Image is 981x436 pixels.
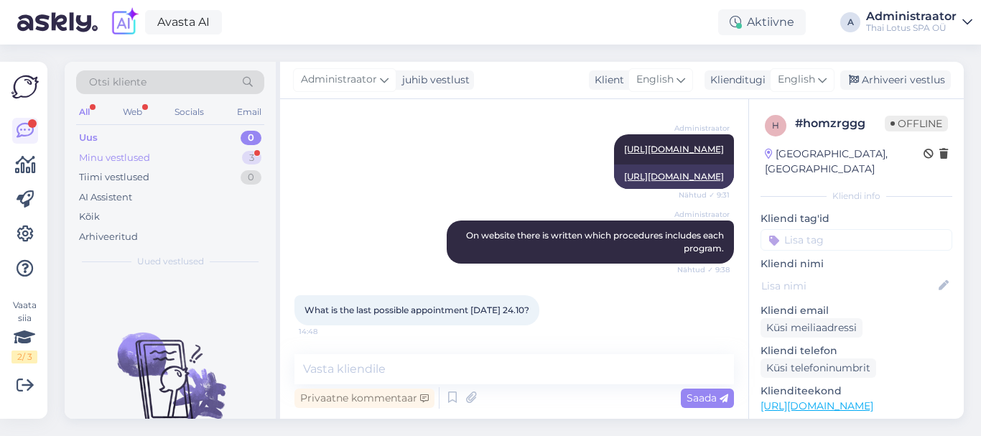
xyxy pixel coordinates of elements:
[79,131,98,145] div: Uus
[636,72,674,88] span: English
[79,151,150,165] div: Minu vestlused
[76,103,93,121] div: All
[109,7,139,37] img: explore-ai
[301,72,377,88] span: Administraator
[65,307,276,436] img: No chats
[79,210,100,224] div: Kõik
[761,343,952,358] p: Kliendi telefon
[761,229,952,251] input: Lisa tag
[795,115,885,132] div: # homzrggg
[11,73,39,101] img: Askly Logo
[242,151,261,165] div: 3
[234,103,264,121] div: Email
[778,72,815,88] span: English
[705,73,766,88] div: Klienditugi
[466,230,726,254] span: On website there is written which procedures includes each program.
[718,9,806,35] div: Aktiivne
[299,326,353,337] span: 14:48
[241,131,261,145] div: 0
[761,384,952,399] p: Klienditeekond
[761,256,952,272] p: Kliendi nimi
[866,11,972,34] a: AdministraatorThai Lotus SPA OÜ
[11,299,37,363] div: Vaata siia
[145,10,222,34] a: Avasta AI
[866,11,957,22] div: Administraator
[589,73,624,88] div: Klient
[304,305,529,315] span: What is the last possible appointment [DATE] 24.10?
[11,351,37,363] div: 2 / 3
[89,75,147,90] span: Otsi kliente
[624,171,724,182] a: [URL][DOMAIN_NAME]
[761,358,876,378] div: Küsi telefoninumbrit
[761,318,863,338] div: Küsi meiliaadressi
[765,147,924,177] div: [GEOGRAPHIC_DATA], [GEOGRAPHIC_DATA]
[885,116,948,131] span: Offline
[761,190,952,203] div: Kliendi info
[676,264,730,275] span: Nähtud ✓ 9:38
[79,230,138,244] div: Arhiveeritud
[840,12,860,32] div: A
[772,120,779,131] span: h
[137,255,204,268] span: Uued vestlused
[761,211,952,226] p: Kliendi tag'id
[294,389,434,408] div: Privaatne kommentaar
[624,144,724,154] a: [URL][DOMAIN_NAME]
[761,278,936,294] input: Lisa nimi
[241,170,261,185] div: 0
[79,170,149,185] div: Tiimi vestlused
[120,103,145,121] div: Web
[79,190,132,205] div: AI Assistent
[674,209,730,220] span: Administraator
[761,399,873,412] a: [URL][DOMAIN_NAME]
[676,190,730,200] span: Nähtud ✓ 9:31
[866,22,957,34] div: Thai Lotus SPA OÜ
[840,70,951,90] div: Arhiveeri vestlus
[172,103,207,121] div: Socials
[761,303,952,318] p: Kliendi email
[674,123,730,134] span: Administraator
[761,418,952,431] p: Vaata edasi ...
[396,73,470,88] div: juhib vestlust
[687,391,728,404] span: Saada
